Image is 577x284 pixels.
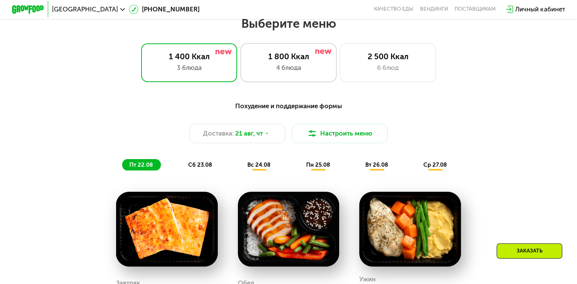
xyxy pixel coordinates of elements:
[348,52,428,61] div: 2 500 Ккал
[52,6,118,13] span: [GEOGRAPHIC_DATA]
[129,161,153,168] span: пт 22.08
[348,63,428,73] div: 6 блюд
[51,101,526,111] div: Похудение и поддержание формы
[497,243,562,259] div: Заказать
[292,124,388,143] button: Настроить меню
[26,16,552,31] h2: Выберите меню
[423,161,447,168] span: ср 27.08
[374,6,413,13] a: Качество еды
[203,129,234,138] span: Доставка:
[247,161,270,168] span: вс 24.08
[515,5,565,14] div: Личный кабинет
[365,161,388,168] span: вт 26.08
[129,5,200,14] a: [PHONE_NUMBER]
[188,161,212,168] span: сб 23.08
[149,52,229,61] div: 1 400 Ккал
[420,6,448,13] a: Вендинги
[454,6,496,13] div: поставщикам
[235,129,263,138] span: 21 авг, чт
[249,52,328,61] div: 1 800 Ккал
[149,63,229,73] div: 3 блюда
[249,63,328,73] div: 4 блюда
[306,161,330,168] span: пн 25.08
